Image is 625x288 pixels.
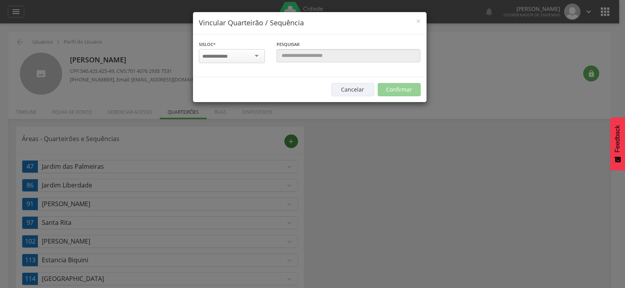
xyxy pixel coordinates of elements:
[614,125,621,152] span: Feedback
[199,18,421,28] h4: Vincular Quarteirão / Sequência
[610,117,625,170] button: Feedback - Mostrar pesquisa
[277,41,300,47] span: Pesquisar
[331,83,374,96] button: Cancelar
[199,41,213,47] span: Sisloc
[416,16,421,27] span: ×
[378,83,421,96] button: Confirmar
[416,17,421,25] button: Close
